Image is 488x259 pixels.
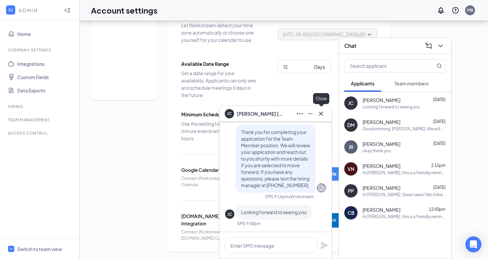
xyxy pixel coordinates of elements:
[305,108,316,119] button: Minimize
[363,170,446,176] div: Hi [PERSON_NAME], this is a friendly reminder. Your interview with [DEMOGRAPHIC_DATA]-fil-A for K...
[265,194,288,199] div: SMS 9:16pm
[294,108,305,119] button: Ellipses
[467,7,473,13] div: MB
[241,129,310,188] span: Thank you for completing your application for the Team Member position. We will review your appli...
[17,246,62,252] div: Switch to team view
[320,241,328,249] svg: Plane
[348,100,354,106] div: JC
[433,141,446,146] span: [DATE]
[437,63,442,68] svg: MagnifyingGlass
[8,117,73,123] div: Team Management
[451,6,459,14] svg: QuestionInfo
[17,70,74,84] a: Custom Fields
[317,184,325,192] svg: Company
[429,207,446,212] span: 12:00pm
[241,209,307,215] span: Looking forward to seeing you
[348,188,354,194] div: PP
[17,27,74,41] a: Home
[9,247,13,251] svg: WorkstreamLogo
[283,29,440,39] span: (UTC-05:00) [GEOGRAPHIC_DATA]/[GEOGRAPHIC_DATA] - Central Time
[237,221,261,226] div: SMS 9:40pm
[363,192,446,197] div: Hi [PERSON_NAME], Great news! We'd like to invite you to an interview with us for Team Member. Pl...
[363,214,446,219] div: Hi [PERSON_NAME], this is a friendly reminder. Your interview with [DEMOGRAPHIC_DATA]-fil-A for T...
[363,97,400,103] span: [PERSON_NAME]
[437,42,445,50] svg: ChevronDown
[465,236,481,252] div: Open Intercom Messenger
[344,42,356,50] h3: Chat
[181,120,258,142] span: Use this setting to prevent last minute events within the next X hours.
[433,185,446,190] span: [DATE]
[423,41,434,51] button: ComposeMessage
[425,42,433,50] svg: ComposeMessage
[433,97,446,102] span: [DATE]
[64,7,71,14] svg: Collapse
[433,119,446,124] span: [DATE]
[288,194,314,199] span: • Workstream
[394,80,429,86] span: Team members
[19,7,58,14] div: ADMIN
[348,209,355,216] div: CB
[181,69,258,99] span: Set a date range for your availability. Applicants can only see and schedule meetings X days in t...
[351,80,374,86] span: Applicants
[317,110,325,118] svg: Cross
[349,144,353,150] div: JR
[8,104,73,109] div: Hiring
[363,141,400,147] span: [PERSON_NAME]
[8,47,73,53] div: Company Settings
[363,119,400,125] span: [PERSON_NAME]
[181,60,258,67] span: Available Date Range
[363,104,420,110] div: Looking forward to seeing you
[296,110,304,118] svg: Ellipses
[348,166,354,172] div: VN
[17,84,74,97] a: Data Exports
[431,163,446,168] span: 2:15pm
[363,126,446,132] div: Good morning, [PERSON_NAME]. We will be reviewing your application this upcoming week.
[313,93,329,104] div: Close
[8,130,73,136] div: Access control
[181,111,258,118] span: Minimum Scheduling Notice
[347,122,355,128] div: DM
[437,6,445,14] svg: Notifications
[363,163,400,169] span: [PERSON_NAME]
[345,60,423,72] input: Search applicant
[7,7,14,13] svg: WorkstreamLogo
[306,110,314,118] svg: Minimize
[181,212,258,227] span: [DOMAIN_NAME] Calendar Integration
[181,176,258,188] span: Connect Workstream with your Google Calendar.
[363,185,400,191] span: [PERSON_NAME]
[181,229,258,242] span: Connect Workstream with your [DOMAIN_NAME] Calendar.
[316,108,326,119] button: Cross
[314,63,325,70] div: Days
[227,211,232,217] div: JC
[435,41,446,51] button: ChevronDown
[363,206,400,213] span: [PERSON_NAME]
[91,5,157,16] h1: Account settings
[181,166,258,174] span: Google Calendar Integration
[181,22,258,44] span: Let Workstream detect your time zone automatically or choose one yourself for your calendar to use.
[363,148,391,154] div: okay thank you
[17,57,74,70] a: Integrations
[237,110,283,117] span: [PERSON_NAME] [PERSON_NAME]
